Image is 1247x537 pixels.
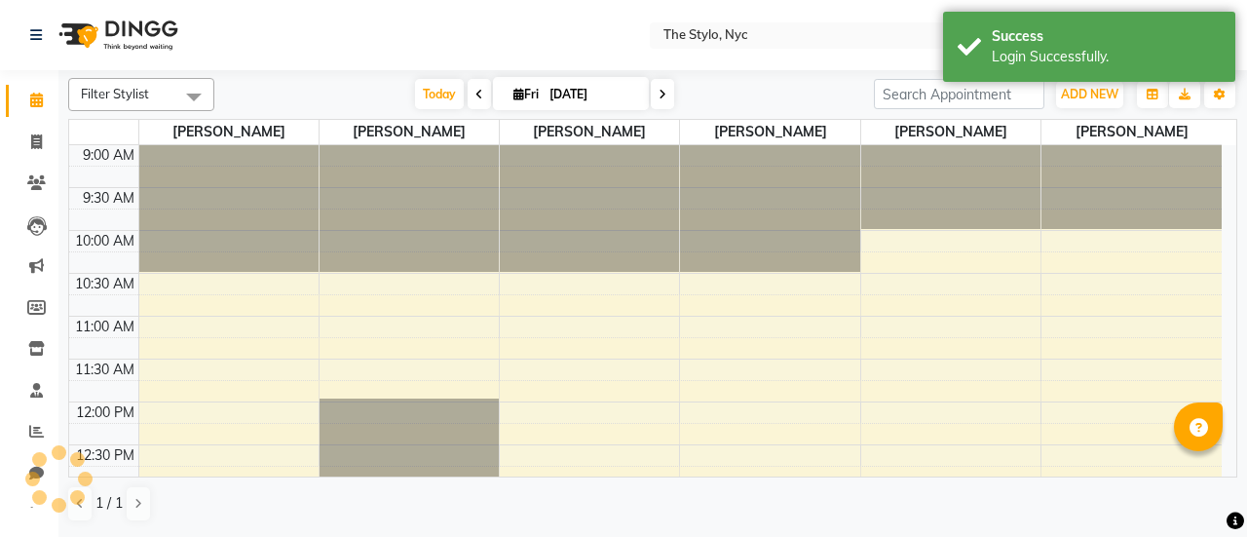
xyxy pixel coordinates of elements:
[1061,87,1118,101] span: ADD NEW
[72,445,138,466] div: 12:30 PM
[415,79,464,109] span: Today
[79,145,138,166] div: 9:00 AM
[861,120,1040,144] span: [PERSON_NAME]
[81,86,149,101] span: Filter Stylist
[874,79,1044,109] input: Search Appointment
[544,80,641,109] input: 2025-10-03
[139,120,319,144] span: [PERSON_NAME]
[500,120,679,144] span: [PERSON_NAME]
[992,47,1221,67] div: Login Successfully.
[50,8,183,62] img: logo
[79,188,138,209] div: 9:30 AM
[71,360,138,380] div: 11:30 AM
[72,403,138,423] div: 12:00 PM
[71,231,138,251] div: 10:00 AM
[992,26,1221,47] div: Success
[95,493,123,514] span: 1 / 1
[71,317,138,337] div: 11:00 AM
[509,87,544,101] span: Fri
[71,274,138,294] div: 10:30 AM
[680,120,859,144] span: [PERSON_NAME]
[1041,120,1222,144] span: [PERSON_NAME]
[320,120,499,144] span: [PERSON_NAME]
[1056,81,1123,108] button: ADD NEW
